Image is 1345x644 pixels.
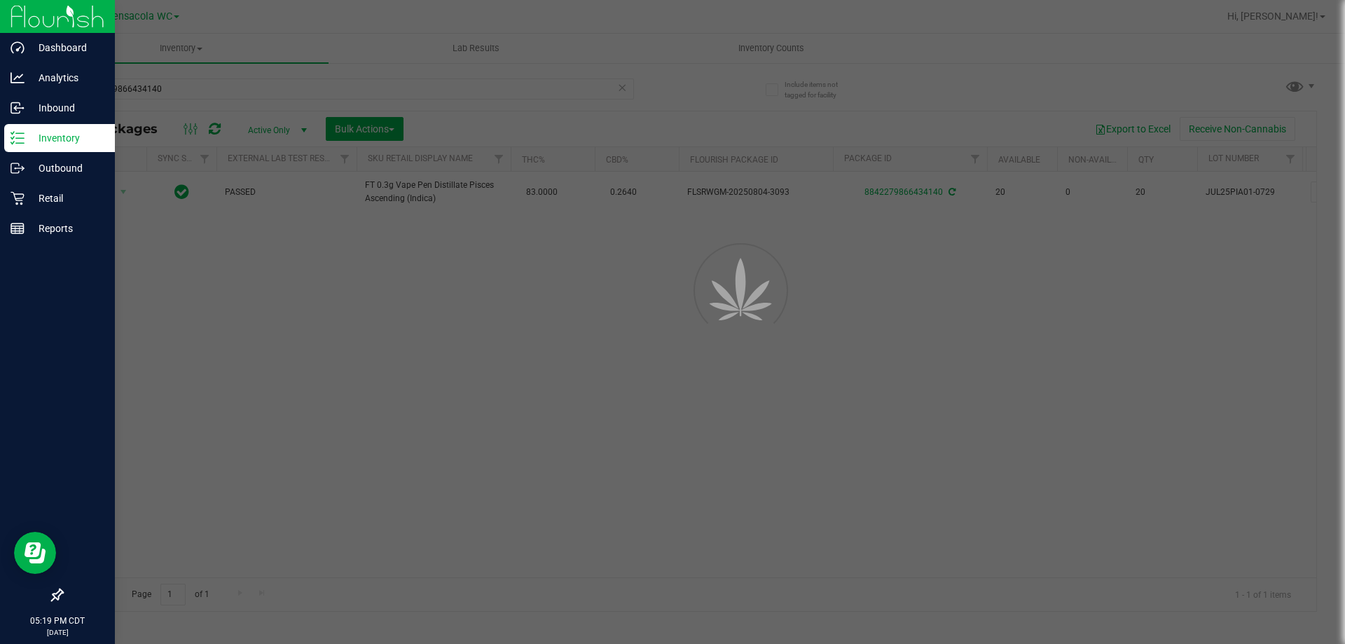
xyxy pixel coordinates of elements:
[25,130,109,146] p: Inventory
[25,100,109,116] p: Inbound
[25,39,109,56] p: Dashboard
[25,190,109,207] p: Retail
[6,615,109,627] p: 05:19 PM CDT
[11,71,25,85] inline-svg: Analytics
[25,220,109,237] p: Reports
[11,221,25,235] inline-svg: Reports
[11,161,25,175] inline-svg: Outbound
[14,532,56,574] iframe: Resource center
[6,627,109,638] p: [DATE]
[11,41,25,55] inline-svg: Dashboard
[11,131,25,145] inline-svg: Inventory
[11,101,25,115] inline-svg: Inbound
[25,69,109,86] p: Analytics
[11,191,25,205] inline-svg: Retail
[25,160,109,177] p: Outbound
